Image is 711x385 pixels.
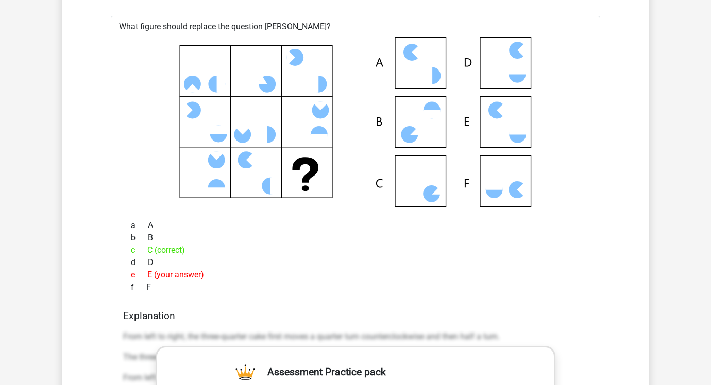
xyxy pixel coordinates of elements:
[131,281,146,293] span: f
[131,256,148,269] span: d
[123,372,588,384] p: From left to right, the half pie turns 90 degrees counterclockwise every step and stays in the sa...
[123,269,588,281] div: E (your answer)
[123,219,588,232] div: A
[131,269,147,281] span: e
[123,244,588,256] div: C (correct)
[123,281,588,293] div: F
[123,310,588,322] h4: Explanation
[123,256,588,269] div: D
[123,351,588,363] p: The three-quarter cake rotates 90 degrees clockwise from top to bottom.
[131,232,148,244] span: b
[123,232,588,244] div: B
[123,330,588,343] p: From left to right, the three-quarter cake first moves a quarter turn counterclockwise and then h...
[131,244,147,256] span: c
[131,219,148,232] span: a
